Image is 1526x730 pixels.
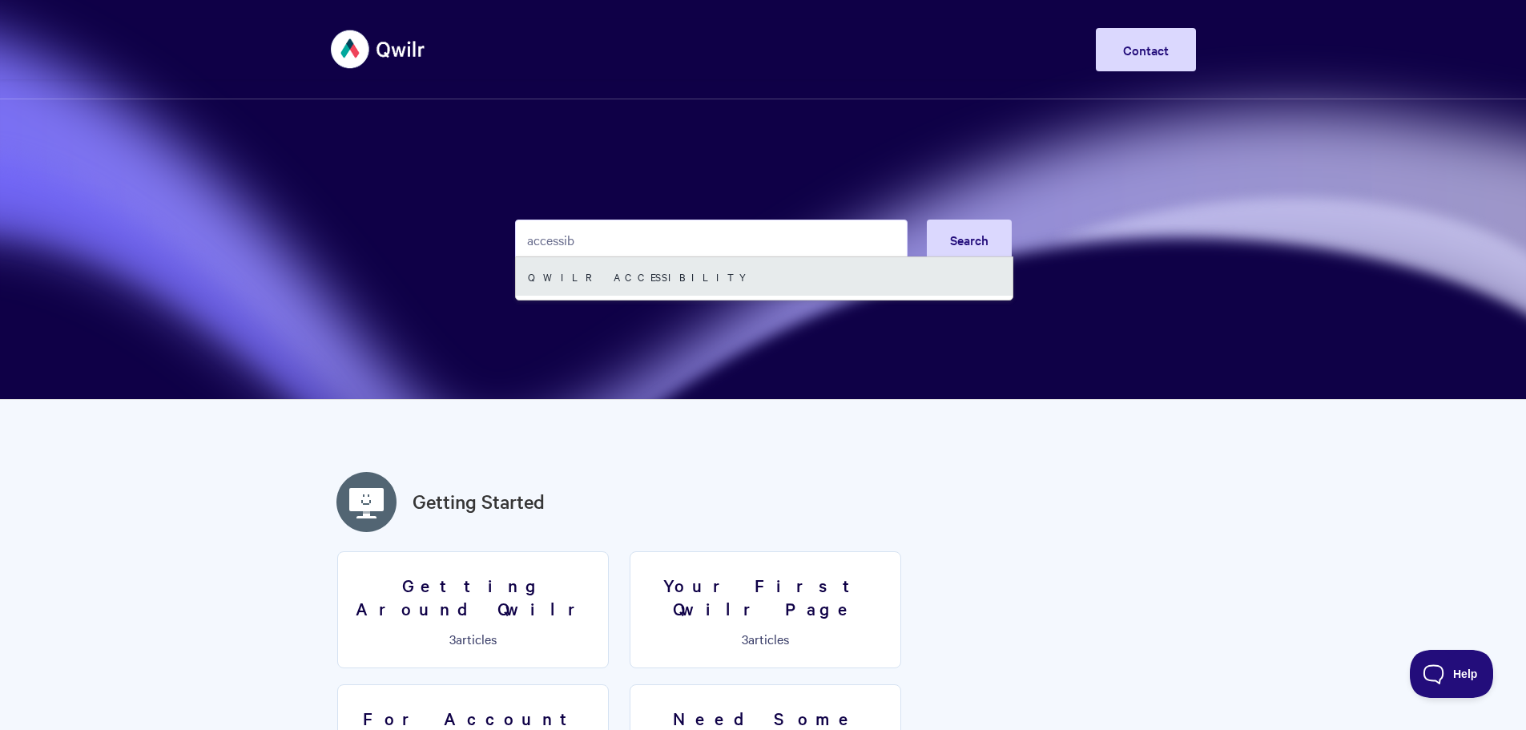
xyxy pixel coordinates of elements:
[1410,650,1494,698] iframe: Toggle Customer Support
[337,551,609,668] a: Getting Around Qwilr 3articles
[640,574,891,619] h3: Your First Qwilr Page
[950,231,988,248] span: Search
[927,220,1012,260] button: Search
[640,631,891,646] p: articles
[516,257,1013,296] a: Qwilr Accessibility
[515,220,908,260] input: Search the knowledge base
[348,631,598,646] p: articles
[331,19,426,79] img: Qwilr Help Center
[449,630,456,647] span: 3
[413,487,545,516] a: Getting Started
[1096,28,1196,71] a: Contact
[742,630,748,647] span: 3
[630,551,901,668] a: Your First Qwilr Page 3articles
[348,574,598,619] h3: Getting Around Qwilr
